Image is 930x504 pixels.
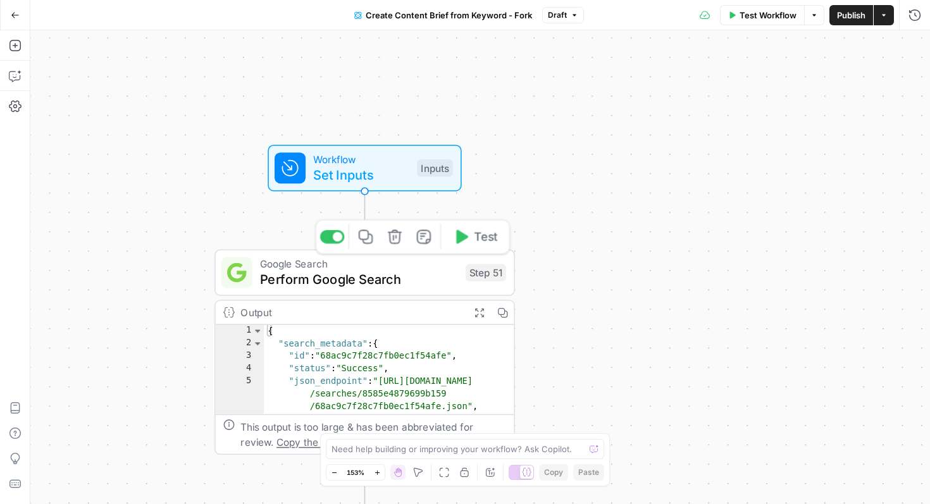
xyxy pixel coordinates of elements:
[578,467,599,478] span: Paste
[539,464,568,481] button: Copy
[313,165,409,185] span: Set Inputs
[573,464,604,481] button: Paste
[214,249,515,455] div: Google SearchPerform Google SearchStep 51TestOutput{ "search_metadata":{ "id":"68ac9c7f28c7fb0ec1...
[544,467,563,478] span: Copy
[216,350,264,363] div: 3
[466,264,506,281] div: Step 51
[240,419,506,450] div: This output is too large & has been abbreviated for review. to view the full content.
[216,363,264,376] div: 4
[240,305,461,321] div: Output
[837,9,865,22] span: Publish
[347,467,364,477] span: 153%
[347,5,540,25] button: Create Content Brief from Keyword - Fork
[216,338,264,350] div: 2
[720,5,804,25] button: Test Workflow
[260,256,457,272] span: Google Search
[548,9,567,21] span: Draft
[216,375,264,413] div: 5
[252,325,263,338] span: Toggle code folding, rows 1 through 344
[474,228,498,246] span: Test
[740,9,797,22] span: Test Workflow
[829,5,873,25] button: Publish
[252,338,263,350] span: Toggle code folding, rows 2 through 12
[216,413,264,476] div: 6
[216,325,264,338] div: 1
[214,145,515,192] div: WorkflowSet InputsInputs
[542,7,584,23] button: Draft
[276,436,350,448] span: Copy the output
[313,152,409,168] span: Workflow
[445,224,505,250] button: Test
[260,270,457,290] span: Perform Google Search
[417,159,453,177] div: Inputs
[366,9,532,22] span: Create Content Brief from Keyword - Fork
